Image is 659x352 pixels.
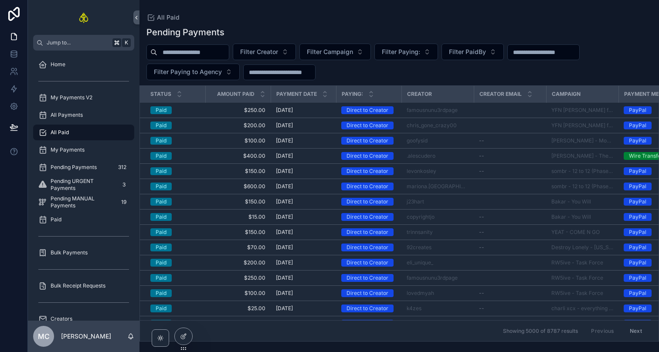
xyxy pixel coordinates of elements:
[33,35,134,51] button: Jump to...K
[211,244,265,251] a: $70.00
[551,290,613,297] a: RW5ive - Task Force
[33,90,134,105] a: My Payments V2
[346,183,388,190] div: Direct to Creator
[150,305,200,312] a: Paid
[276,229,293,236] span: [DATE]
[479,91,522,98] span: Creator Email
[551,183,613,190] a: sombr - 12 to 12 (Phase 9)
[156,228,166,236] div: Paid
[551,152,613,159] a: [PERSON_NAME] - There She Goes
[341,167,396,175] a: Direct to Creator
[407,305,469,312] a: k4zes
[346,213,388,221] div: Direct to Creator
[442,44,504,60] button: Select Button
[211,213,265,220] span: $15.00
[150,213,200,221] a: Paid
[240,47,278,56] span: Filter Creator
[78,10,89,24] img: App logo
[276,183,331,190] a: [DATE]
[551,198,613,205] a: Bakar - You Will
[551,213,591,220] a: Bakar - You Will
[276,305,293,312] span: [DATE]
[629,106,646,114] div: PayPal
[115,162,129,173] div: 312
[382,47,420,56] span: Filter Paying:
[51,94,92,101] span: My Payments V2
[211,168,265,175] a: $150.00
[33,278,134,294] a: Bulk Receipt Requests
[479,213,541,220] a: --
[479,244,484,251] span: --
[276,107,293,114] span: [DATE]
[211,137,265,144] a: $100.00
[551,137,613,144] a: [PERSON_NAME] - Move On First
[119,179,129,190] div: 3
[217,91,255,98] span: Amount Paid
[150,122,200,129] a: Paid
[479,244,541,251] a: --
[276,137,331,144] a: [DATE]
[276,290,331,297] a: [DATE]
[407,152,435,159] a: .alescudero
[341,289,396,297] a: Direct to Creator
[299,44,371,60] button: Select Button
[211,290,265,297] a: $100.00
[276,91,317,98] span: Payment Date
[51,195,115,209] span: Pending MANUAL Payments
[47,39,109,46] span: Jump to...
[51,164,97,171] span: Pending Payments
[479,137,484,144] span: --
[479,305,484,312] span: --
[629,198,646,206] div: PayPal
[551,198,591,205] span: Bakar - You Will
[146,26,224,38] h1: Pending Payments
[341,198,396,206] a: Direct to Creator
[341,152,396,160] a: Direct to Creator
[211,229,265,236] span: $150.00
[629,305,646,312] div: PayPal
[276,168,293,175] span: [DATE]
[33,177,134,193] a: Pending URGENT Payments3
[407,229,469,236] a: trinnsanity
[156,244,166,251] div: Paid
[276,122,331,129] a: [DATE]
[233,44,296,60] button: Select Button
[150,274,200,282] a: Paid
[551,290,603,297] a: RW5ive - Task Force
[119,197,129,207] div: 19
[374,44,438,60] button: Select Button
[624,324,648,338] button: Next
[150,244,200,251] a: Paid
[276,107,331,114] a: [DATE]
[551,107,613,114] a: YFN [PERSON_NAME] ft. [PERSON_NAME] Thug - STILL WAITING.
[150,152,200,160] a: Paid
[276,213,331,220] a: [DATE]
[156,106,166,114] div: Paid
[407,290,434,297] span: lovedmyah
[276,168,331,175] a: [DATE]
[407,198,424,205] a: j23hart
[479,152,484,159] span: --
[346,274,388,282] div: Direct to Creator
[33,107,134,123] a: All Payments
[341,213,396,221] a: Direct to Creator
[150,167,200,175] a: Paid
[156,213,166,221] div: Paid
[33,159,134,175] a: Pending Payments312
[342,91,363,98] span: Paying:
[407,122,469,129] a: chris_gone_crazy00
[407,122,457,129] span: chris_gone_crazy00
[407,107,458,114] a: famousnunu3rdpage
[146,13,180,22] a: All Paid
[551,244,613,251] span: Destroy Lonely - [US_STATE]
[33,245,134,261] a: Bulk Payments
[211,259,265,266] a: $200.00
[629,167,646,175] div: PayPal
[629,320,646,328] div: PayPal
